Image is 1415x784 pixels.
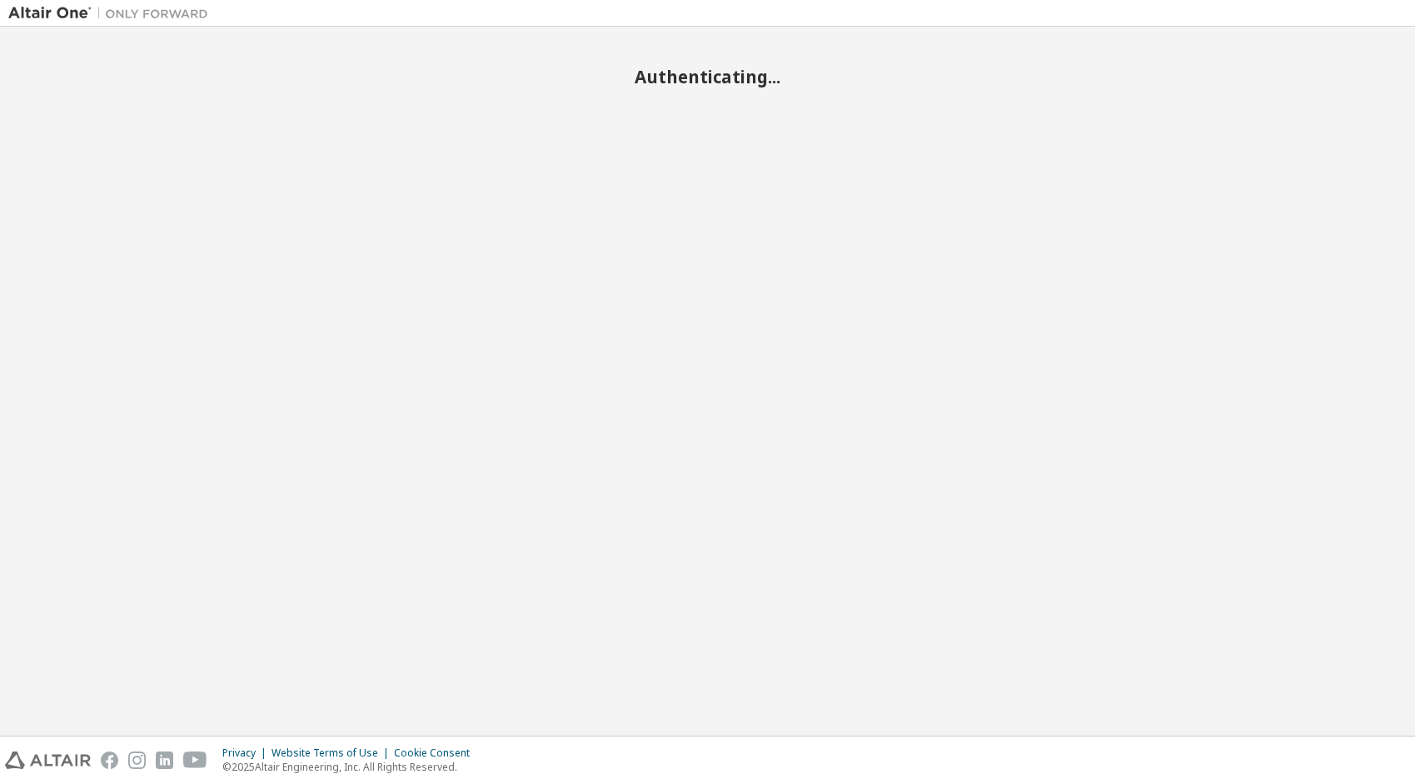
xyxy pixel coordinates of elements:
[183,752,207,769] img: youtube.svg
[101,752,118,769] img: facebook.svg
[222,747,272,760] div: Privacy
[5,752,91,769] img: altair_logo.svg
[8,5,217,22] img: Altair One
[394,747,480,760] div: Cookie Consent
[156,752,173,769] img: linkedin.svg
[272,747,394,760] div: Website Terms of Use
[8,66,1407,87] h2: Authenticating...
[222,760,480,774] p: © 2025 Altair Engineering, Inc. All Rights Reserved.
[128,752,146,769] img: instagram.svg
